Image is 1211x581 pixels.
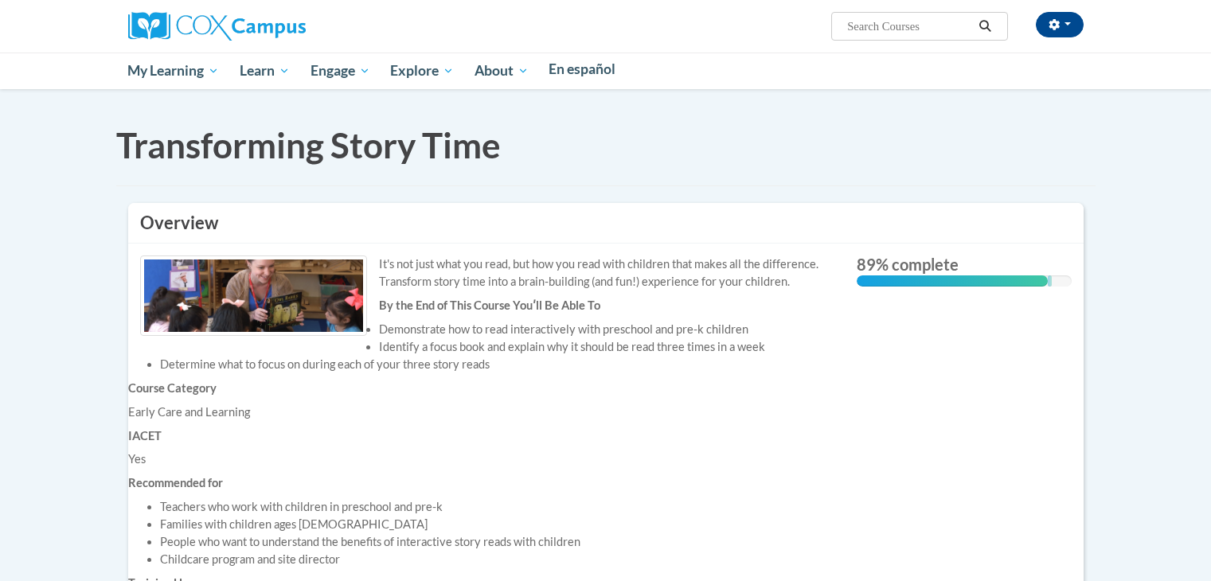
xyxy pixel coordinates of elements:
li: Demonstrate how to read interactively with preschool and pre-k children [160,321,845,338]
img: Cox Campus [128,12,306,41]
div: Main menu [104,53,1107,89]
label: 89% complete [857,255,1072,273]
li: Identify a focus book and explain why it should be read three times in a week [160,338,845,356]
span: Explore [390,61,454,80]
h6: By the End of This Course Youʹll Be Able To [128,298,845,313]
a: Learn [229,53,300,89]
li: Determine what to focus on during each of your three story reads [160,356,845,373]
a: Explore [380,53,464,89]
h3: Overview [140,211,1072,236]
h6: Recommended for [128,476,845,490]
button: Account Settings [1036,12,1084,37]
span: En español [549,60,615,77]
button: Search [973,17,997,36]
img: Course logo image [140,255,367,336]
a: About [464,53,539,89]
div: It's not just what you read, but how you read with children that makes all the difference. Transf... [140,255,833,290]
div: 0.001% [1048,275,1052,287]
span: Engage [311,61,370,80]
li: Childcare program and site director [160,551,845,568]
a: Cox Campus [128,18,306,32]
li: Families with children ages [DEMOGRAPHIC_DATA] [160,516,845,533]
span: About [475,61,529,80]
li: Teachers who work with children in preschool and pre-k [160,498,845,516]
span: Learn [240,61,290,80]
span: Transforming Story Time [116,124,501,166]
a: Engage [300,53,381,89]
div: Early Care and Learning [128,404,845,421]
li: People who want to understand the benefits of interactive story reads with children [160,533,845,551]
div: Yes [128,450,845,468]
h6: IACET [128,429,845,443]
div: 89% complete [857,275,1048,287]
h6: Course Category [128,381,845,396]
input: Search Courses [846,17,973,36]
span: My Learning [127,61,219,80]
a: En español [539,53,627,86]
a: My Learning [118,53,230,89]
i:  [978,21,992,33]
